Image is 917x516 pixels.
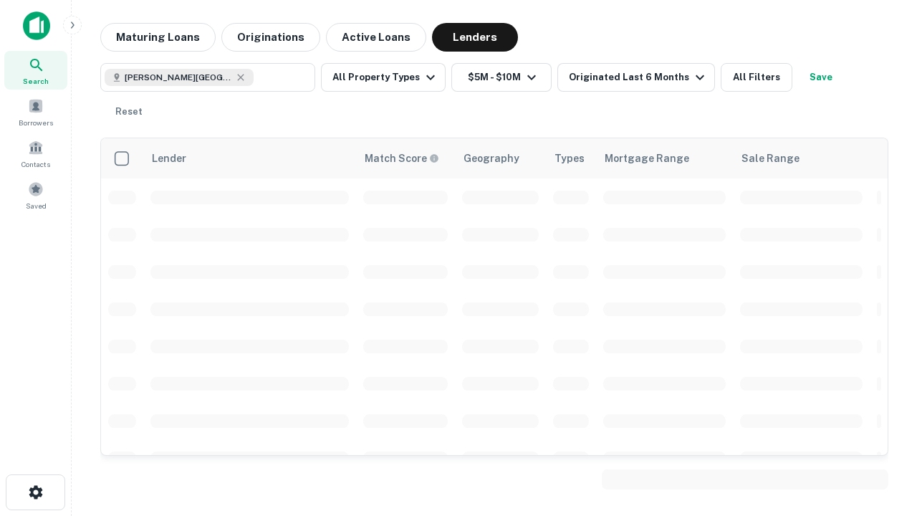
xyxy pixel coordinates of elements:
[106,97,152,126] button: Reset
[4,176,67,214] a: Saved
[365,150,439,166] div: Capitalize uses an advanced AI algorithm to match your search with the best lender. The match sco...
[4,134,67,173] a: Contacts
[554,150,585,167] div: Types
[798,63,844,92] button: Save your search to get updates of matches that match your search criteria.
[221,23,320,52] button: Originations
[596,138,733,178] th: Mortgage Range
[432,23,518,52] button: Lenders
[464,150,519,167] div: Geography
[721,63,792,92] button: All Filters
[321,63,446,92] button: All Property Types
[152,150,186,167] div: Lender
[21,158,50,170] span: Contacts
[569,69,709,86] div: Originated Last 6 Months
[4,51,67,90] a: Search
[19,117,53,128] span: Borrowers
[845,401,917,470] iframe: Chat Widget
[125,71,232,84] span: [PERSON_NAME][GEOGRAPHIC_DATA], [GEOGRAPHIC_DATA]
[23,11,50,40] img: capitalize-icon.png
[605,150,689,167] div: Mortgage Range
[326,23,426,52] button: Active Loans
[100,23,216,52] button: Maturing Loans
[733,138,870,178] th: Sale Range
[557,63,715,92] button: Originated Last 6 Months
[26,200,47,211] span: Saved
[143,138,356,178] th: Lender
[365,150,436,166] h6: Match Score
[546,138,596,178] th: Types
[455,138,546,178] th: Geography
[451,63,552,92] button: $5M - $10M
[741,150,800,167] div: Sale Range
[4,92,67,131] a: Borrowers
[356,138,455,178] th: Capitalize uses an advanced AI algorithm to match your search with the best lender. The match sco...
[23,75,49,87] span: Search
